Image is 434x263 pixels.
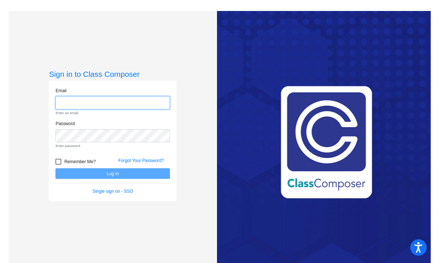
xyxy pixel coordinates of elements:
[93,189,133,194] a: Single sign on - SSO
[55,120,75,127] label: Password
[55,110,170,116] small: Enter an email.
[55,168,170,179] button: Log In
[55,87,66,94] label: Email
[55,143,170,149] small: Enter password.
[118,158,164,163] a: Forgot Your Password?
[64,157,96,166] span: Remember Me?
[49,69,177,79] h3: Sign in to Class Composer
